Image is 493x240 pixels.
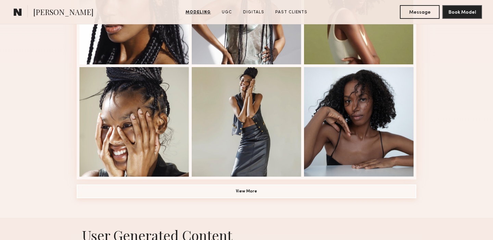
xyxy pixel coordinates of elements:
[77,185,416,198] button: View More
[400,5,440,19] button: Message
[240,9,267,15] a: Digitals
[273,9,310,15] a: Past Clients
[442,5,482,19] button: Book Model
[183,9,214,15] a: Modeling
[219,9,235,15] a: UGC
[442,9,482,15] a: Book Model
[33,7,93,19] span: [PERSON_NAME]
